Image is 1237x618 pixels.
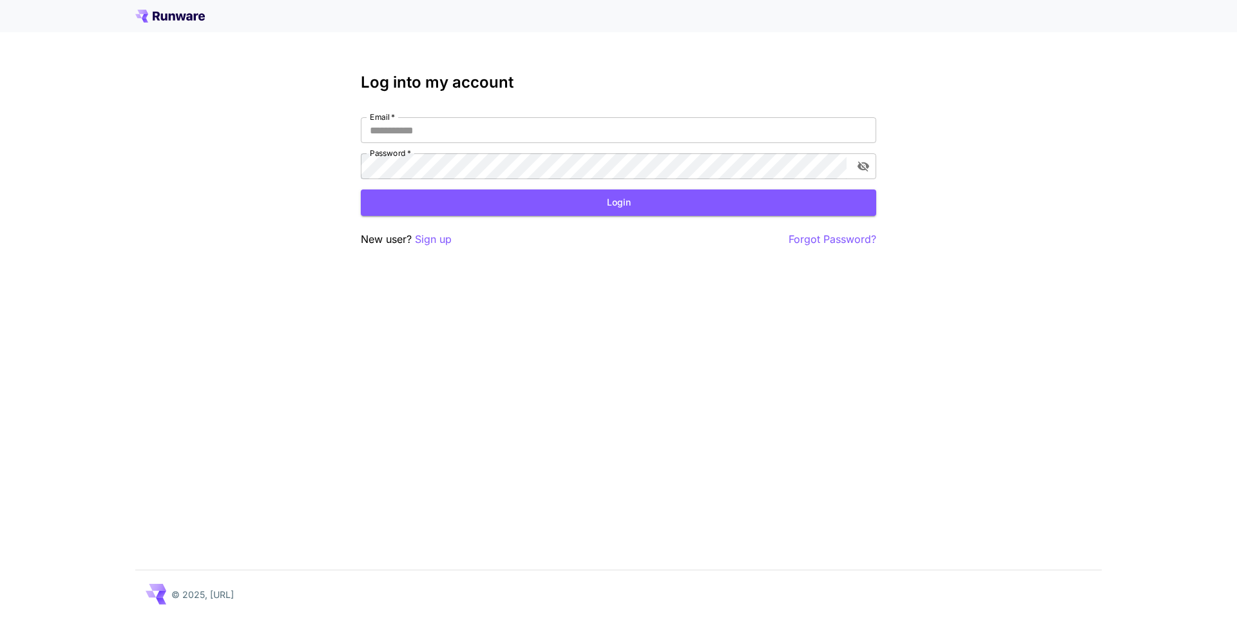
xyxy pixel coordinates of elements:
[370,111,395,122] label: Email
[789,231,876,247] button: Forgot Password?
[361,189,876,216] button: Login
[370,148,411,159] label: Password
[415,231,452,247] button: Sign up
[852,155,875,178] button: toggle password visibility
[361,73,876,92] h3: Log into my account
[171,588,234,601] p: © 2025, [URL]
[361,231,452,247] p: New user?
